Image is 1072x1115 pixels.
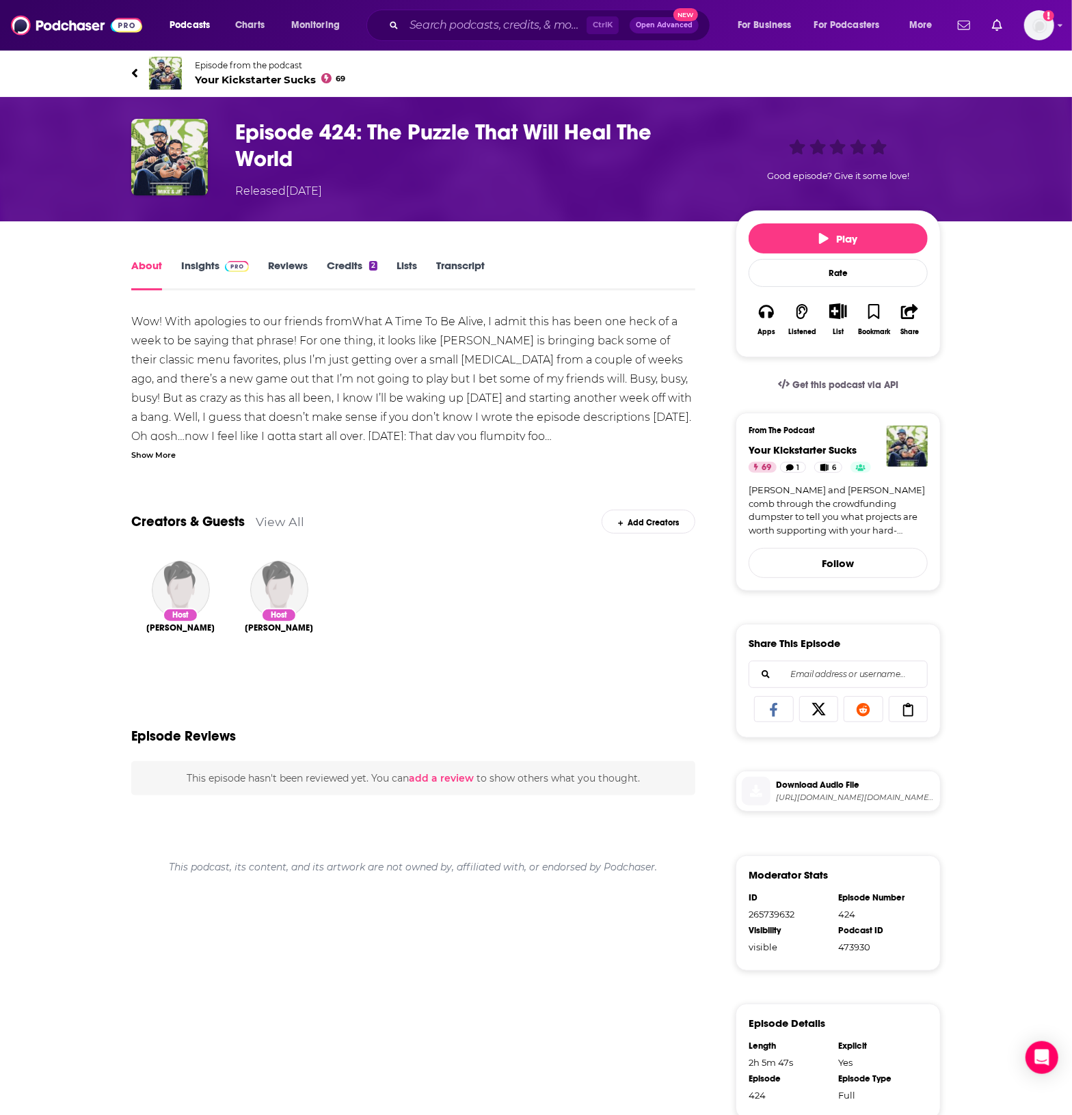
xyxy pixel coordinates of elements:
a: Copy Link [889,696,928,722]
span: Episode from the podcast [195,60,345,70]
div: Episode [749,1073,829,1084]
div: visible [749,941,829,952]
h3: Episode Reviews [131,728,236,745]
button: open menu [805,14,900,36]
span: New [673,8,698,21]
span: Charts [235,16,265,35]
img: Mike Hale [152,561,210,619]
span: More [909,16,933,35]
div: Bookmark [858,328,890,336]
svg: Add a profile image [1043,10,1054,21]
a: InsightsPodchaser Pro [181,259,249,290]
input: Email address or username... [760,661,916,687]
div: Search followers [749,661,928,688]
div: List [833,327,844,336]
div: Visibility [749,925,829,936]
h3: Share This Episode [749,637,840,650]
div: 2h 5m 47s [749,1057,829,1068]
span: Podcasts [170,16,210,35]
h3: Moderator Stats [749,868,828,881]
a: 69 [749,462,777,473]
div: Episode Type [838,1073,919,1084]
div: Explicit [838,1041,919,1051]
img: Podchaser - Follow, Share and Rate Podcasts [11,12,142,38]
a: Show notifications dropdown [987,14,1008,37]
span: Monitoring [291,16,340,35]
a: Share on Facebook [754,696,794,722]
img: Episode 424: The Puzzle That Will Heal The World [131,119,208,195]
div: Show More ButtonList [820,294,856,344]
span: For Business [738,16,792,35]
span: Your Kickstarter Sucks [195,73,345,86]
button: Listened [784,294,820,344]
a: Mike Hale [146,622,215,633]
div: This podcast, its content, and its artwork are not owned by, affiliated with, or endorsed by Podc... [131,850,695,884]
span: https://s.gum.fm/s-5e1f6e259813ce00536763d5/pscrb.fm/rss/p/mgln.ai/e/209/rss.art19.com/episodes/0... [776,793,935,803]
div: Rate [749,259,928,287]
button: Play [749,223,928,253]
a: Reviews [268,259,308,290]
img: Jesse Farrar [250,561,308,619]
div: 473930 [838,941,919,952]
span: [PERSON_NAME] [245,622,313,633]
img: Podchaser Pro [225,261,249,272]
span: 69 [336,76,345,82]
div: Apps [758,328,775,336]
span: Ctrl K [587,16,619,34]
button: open menu [728,14,809,36]
div: Full [838,1090,919,1101]
div: 424 [838,909,919,920]
span: For Podcasters [814,16,880,35]
span: 1 [797,461,800,475]
a: Jesse Farrar [245,622,313,633]
a: Share on X/Twitter [799,696,839,722]
a: Share on Reddit [844,696,883,722]
a: 1 [780,462,806,473]
button: add a review [409,771,474,786]
span: Download Audio File [776,779,935,791]
a: View All [256,514,304,529]
span: Good episode? Give it some love! [767,171,909,181]
img: Your Kickstarter Sucks [149,57,182,90]
button: open menu [900,14,950,36]
div: Yes [838,1057,919,1068]
span: Logged in as meg_reilly_edl [1024,10,1054,40]
img: Your Kickstarter Sucks [887,426,928,467]
a: What A Time To Be Alive [352,315,483,328]
button: open menu [160,14,228,36]
div: Host [261,608,297,622]
button: Show profile menu [1024,10,1054,40]
div: Podcast ID [838,925,919,936]
a: Get this podcast via API [767,368,909,402]
a: Credits2 [327,259,377,290]
a: About [131,259,162,290]
a: Lists [397,259,417,290]
div: Search podcasts, credits, & more... [379,10,723,41]
span: [PERSON_NAME] [146,622,215,633]
h3: From The Podcast [749,426,917,435]
a: Your Kickstarter SucksEpisode from the podcastYour Kickstarter Sucks69 [131,57,536,90]
div: Wow! With apologies to our friends from , I admit this has been one heck of a week to be saying t... [131,312,695,733]
span: 69 [762,461,771,475]
div: Listened [788,328,816,336]
span: Play [819,232,858,245]
div: Released [DATE] [235,183,322,199]
a: Your Kickstarter Sucks [749,443,857,456]
button: Bookmark [856,294,892,344]
div: 424 [749,1090,829,1101]
h3: Episode Details [749,1017,825,1030]
img: User Profile [1024,10,1054,40]
button: Show More Button [824,303,852,318]
button: Follow [749,548,928,578]
a: [PERSON_NAME] and [PERSON_NAME] comb through the crowdfunding dumpster to tell you what projects ... [749,484,928,537]
span: 6 [832,461,836,475]
div: Episode Number [838,892,919,903]
button: Share [892,294,928,344]
div: 265739632 [749,909,829,920]
div: 2 [369,261,377,271]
